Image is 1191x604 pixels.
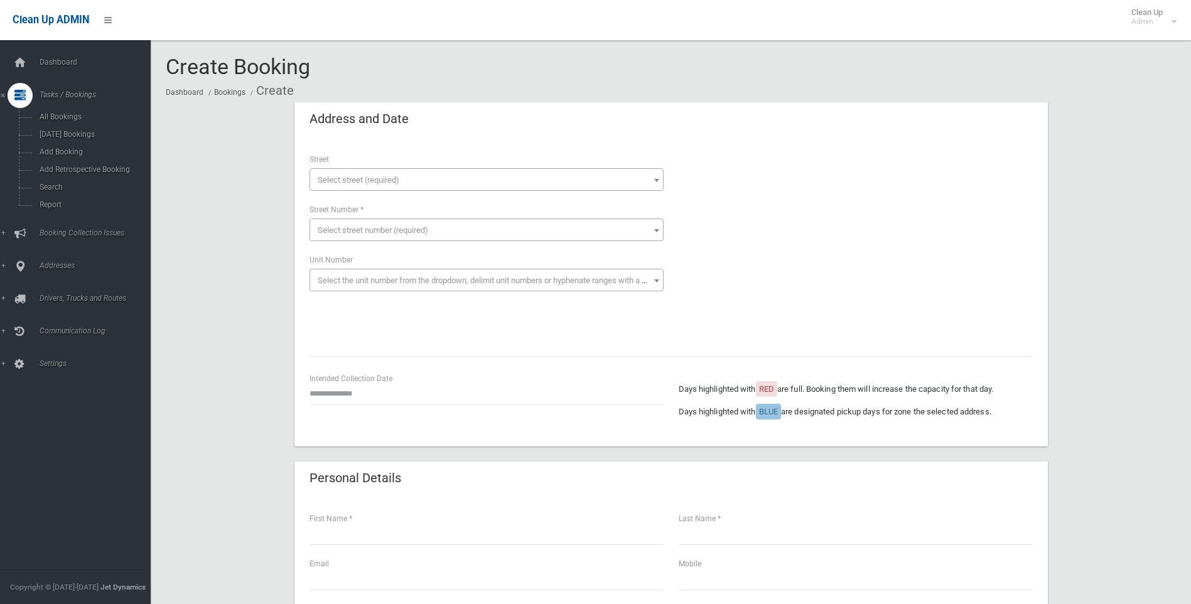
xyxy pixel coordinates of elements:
span: Clean Up ADMIN [13,14,89,26]
span: Select the unit number from the dropdown, delimit unit numbers or hyphenate ranges with a comma [318,276,669,285]
span: Communication Log [36,326,160,335]
span: Drivers, Trucks and Routes [36,294,160,303]
header: Address and Date [294,107,424,131]
span: [DATE] Bookings [36,130,149,139]
span: RED [759,384,774,394]
span: Search [36,183,149,191]
span: Create Booking [166,54,310,79]
span: Settings [36,359,160,368]
span: Add Booking [36,148,149,156]
span: Report [36,200,149,209]
a: Bookings [214,88,245,97]
span: Select street (required) [318,175,399,185]
span: Addresses [36,261,160,270]
a: Dashboard [166,88,203,97]
header: Personal Details [294,466,416,490]
small: Admin [1131,17,1163,26]
strong: Jet Dynamics [100,583,146,591]
p: Days highlighted with are full. Booking them will increase the capacity for that day. [679,382,1033,397]
span: Clean Up [1125,8,1175,26]
span: All Bookings [36,112,149,121]
span: Add Retrospective Booking [36,165,149,174]
span: Booking Collection Issues [36,229,160,237]
li: Create [247,79,294,102]
span: Copyright © [DATE]-[DATE] [10,583,99,591]
span: BLUE [759,407,778,416]
span: Tasks / Bookings [36,90,160,99]
span: Select street number (required) [318,225,428,235]
span: Dashboard [36,58,160,67]
p: Days highlighted with are designated pickup days for zone the selected address. [679,404,1033,419]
